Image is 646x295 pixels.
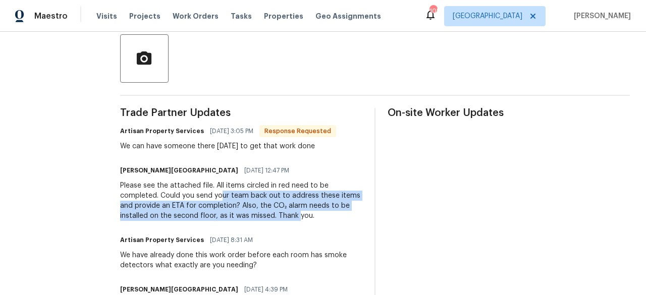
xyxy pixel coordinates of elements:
span: Trade Partner Updates [120,108,362,118]
span: Maestro [34,11,68,21]
span: Properties [264,11,303,21]
span: [DATE] 8:31 AM [210,235,253,245]
span: [DATE] 4:39 PM [244,284,288,294]
span: [PERSON_NAME] [570,11,631,21]
span: [GEOGRAPHIC_DATA] [453,11,522,21]
div: We can have someone there [DATE] to get that work done [120,141,336,151]
span: [DATE] 12:47 PM [244,165,289,175]
span: Tasks [231,13,252,20]
span: On-site Worker Updates [388,108,630,118]
span: Projects [129,11,160,21]
h6: [PERSON_NAME][GEOGRAPHIC_DATA] [120,165,238,175]
h6: [PERSON_NAME][GEOGRAPHIC_DATA] [120,284,238,294]
span: Response Requested [260,126,335,136]
div: We have already done this work order before each room has smoke detectors what exactly are you ne... [120,250,362,270]
h6: Artisan Property Services [120,235,204,245]
span: Work Orders [173,11,219,21]
span: Visits [96,11,117,21]
span: [DATE] 3:05 PM [210,126,253,136]
div: Please see the attached file. All items circled in red need to be completed. Could you send your ... [120,181,362,221]
div: 105 [429,6,437,16]
h6: Artisan Property Services [120,126,204,136]
span: Geo Assignments [315,11,381,21]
